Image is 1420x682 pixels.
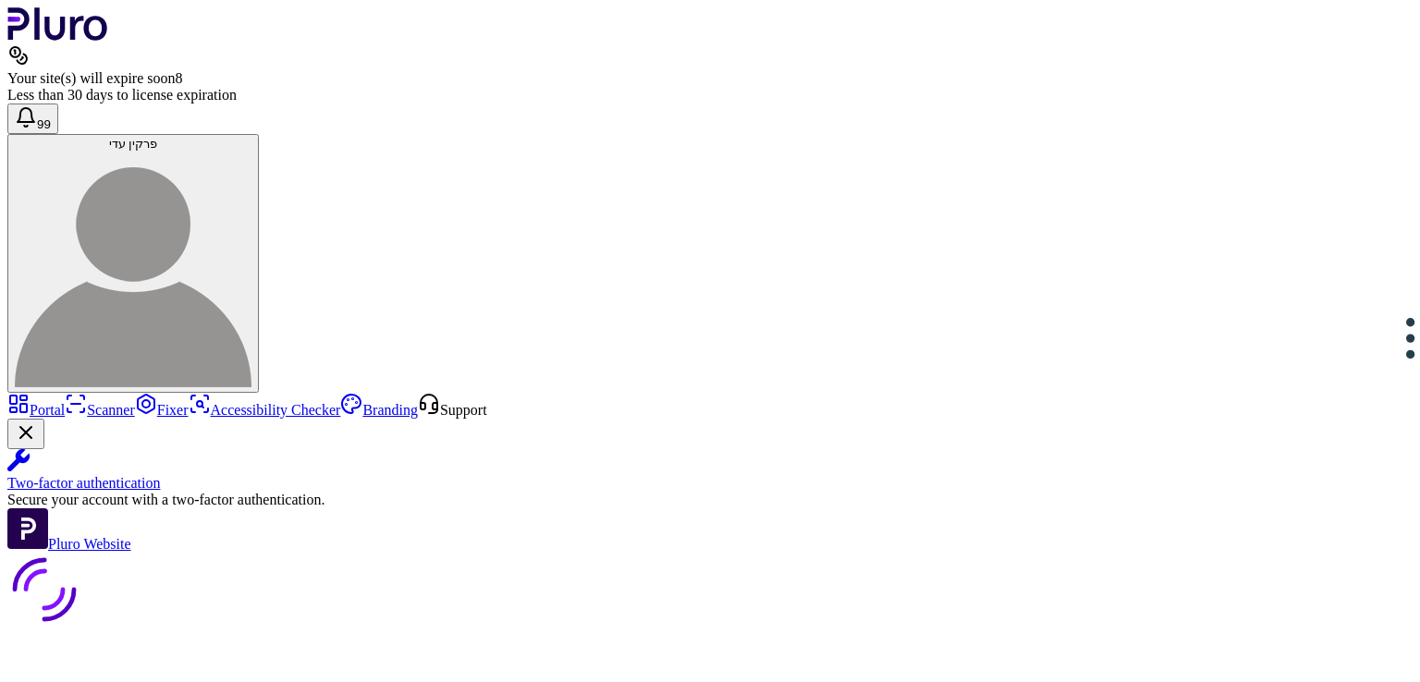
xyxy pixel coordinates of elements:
[15,151,251,387] img: פרקין עדי
[65,402,135,418] a: Scanner
[37,117,51,131] span: 99
[7,28,108,43] a: Logo
[7,419,44,449] button: Close Two-factor authentication notification
[7,393,1413,553] aside: Sidebar menu
[109,137,158,151] span: פרקין עדי
[7,475,1413,492] div: Two-factor authentication
[7,492,1413,508] div: Secure your account with a two-factor authentication.
[7,70,1413,87] div: Your site(s) will expire soon
[7,402,65,418] a: Portal
[418,402,487,418] a: Open Support screen
[135,402,189,418] a: Fixer
[7,134,259,393] button: פרקין עדיפרקין עדי
[189,402,341,418] a: Accessibility Checker
[7,449,1413,492] a: Two-factor authentication
[7,536,131,552] a: Open Pluro Website
[340,402,418,418] a: Branding
[7,104,58,134] button: Open notifications, you have 392 new notifications
[175,70,182,86] span: 8
[7,87,1413,104] div: Less than 30 days to license expiration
